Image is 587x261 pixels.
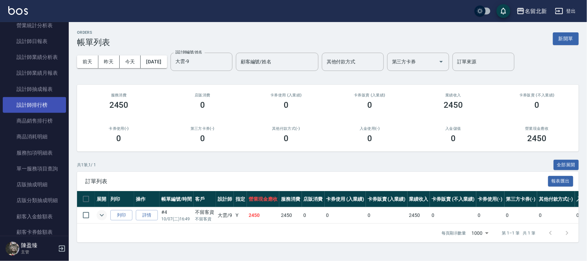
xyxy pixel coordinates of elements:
[302,191,325,207] th: 店販消費
[161,216,192,222] p: 10/07 (二) 16:49
[469,224,491,242] div: 1000
[85,178,548,185] span: 訂單列表
[216,191,234,207] th: 設計師
[21,242,56,249] h5: 陳盈臻
[325,207,366,223] td: 0
[195,209,215,216] div: 不留客資
[527,134,546,143] h3: 2450
[3,145,66,161] a: 服務扣項明細表
[502,230,535,236] p: 第 1–1 筆 共 1 筆
[141,55,167,68] button: [DATE]
[134,191,160,207] th: 操作
[302,207,325,223] td: 0
[85,93,152,97] h3: 服務消費
[200,100,205,110] h3: 0
[336,126,403,131] h2: 入金使用(-)
[552,5,579,18] button: 登出
[3,33,66,49] a: 設計師日報表
[3,81,66,97] a: 設計師抽成報表
[284,100,289,110] h3: 0
[3,161,66,177] a: 單一服務項目查詢
[503,126,570,131] h2: 營業現金應收
[110,210,132,221] button: 列印
[160,207,194,223] td: #4
[3,129,66,145] a: 商品消耗明細
[553,32,579,45] button: 新開單
[21,249,56,255] p: 主管
[279,191,302,207] th: 服務消費
[6,242,19,255] img: Person
[3,97,66,113] a: 設計師排行榜
[420,126,487,131] h2: 入金儲值
[336,93,403,97] h2: 卡券販賣 (入業績)
[77,162,96,168] p: 共 1 筆, 1 / 1
[279,207,302,223] td: 2450
[3,209,66,225] a: 顧客入金餘額表
[109,191,134,207] th: 列印
[436,56,447,67] button: Open
[234,191,247,207] th: 指定
[3,113,66,129] a: 商品銷售排行榜
[3,49,66,65] a: 設計師業績分析表
[234,207,247,223] td: Y
[553,35,579,42] a: 新開單
[8,6,28,15] img: Logo
[98,55,120,68] button: 昨天
[77,30,110,35] h2: ORDERS
[504,207,537,223] td: 0
[3,65,66,81] a: 設計師業績月報表
[3,192,66,208] a: 店販分類抽成明細
[97,210,107,220] button: expand row
[534,100,539,110] h3: 0
[169,126,236,131] h2: 第三方卡券(-)
[3,177,66,192] a: 店販抽成明細
[548,176,574,187] button: 報表匯出
[117,134,121,143] h3: 0
[3,225,66,240] a: 顧客卡券餘額表
[195,216,215,222] p: 不留客資
[175,50,202,55] label: 設計師編號/姓名
[407,207,430,223] td: 2450
[367,134,372,143] h3: 0
[444,100,463,110] h3: 2450
[430,207,476,223] td: 0
[442,230,466,236] p: 每頁顯示數量
[430,191,476,207] th: 卡券販賣 (不入業績)
[504,191,537,207] th: 第三方卡券(-)
[194,191,216,207] th: 客戶
[85,126,152,131] h2: 卡券使用(-)
[252,93,319,97] h2: 卡券使用 (入業績)
[325,191,366,207] th: 卡券使用 (入業績)
[367,100,372,110] h3: 0
[476,207,504,223] td: 0
[476,191,504,207] th: 卡券使用(-)
[514,4,550,18] button: 名留北新
[160,191,194,207] th: 帳單編號/時間
[525,7,547,15] div: 名留北新
[95,191,109,207] th: 展開
[497,4,510,18] button: save
[284,134,289,143] h3: 0
[366,191,407,207] th: 卡券販賣 (入業績)
[247,191,279,207] th: 營業現金應收
[109,100,129,110] h3: 2450
[77,55,98,68] button: 前天
[252,126,319,131] h2: 其他付款方式(-)
[537,207,575,223] td: 0
[451,134,456,143] h3: 0
[537,191,575,207] th: 其他付款方式(-)
[366,207,407,223] td: 0
[120,55,141,68] button: 今天
[503,93,570,97] h2: 卡券販賣 (不入業績)
[554,160,579,170] button: 全部展開
[247,207,279,223] td: 2450
[169,93,236,97] h2: 店販消費
[216,207,234,223] td: 大雲 /9
[200,134,205,143] h3: 0
[407,191,430,207] th: 業績收入
[77,38,110,47] h3: 帳單列表
[3,18,66,33] a: 營業統計分析表
[420,93,487,97] h2: 業績收入
[136,210,158,221] a: 詳情
[548,178,574,184] a: 報表匯出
